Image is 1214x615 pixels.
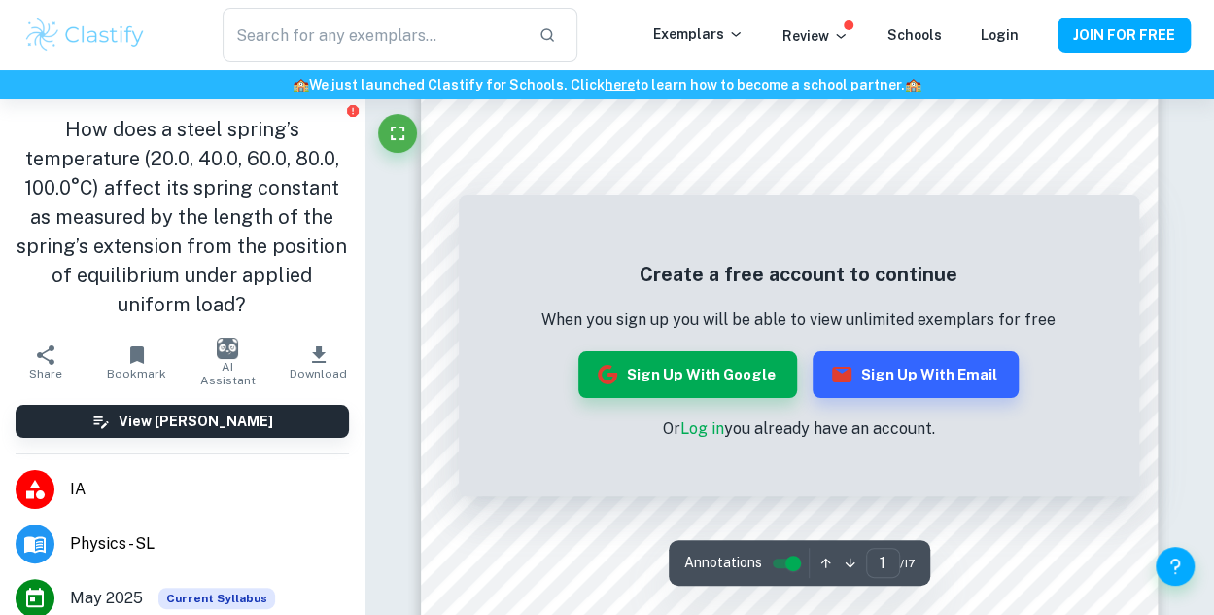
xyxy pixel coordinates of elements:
img: Clastify logo [23,16,147,54]
span: / 17 [900,555,915,572]
input: Search for any exemplars... [223,8,523,62]
button: Report issue [346,103,361,118]
a: Log in [680,419,724,438]
span: Share [29,367,62,380]
span: 🏫 [293,77,309,92]
button: Sign up with Google [578,351,797,398]
div: This exemplar is based on the current syllabus. Feel free to refer to it for inspiration/ideas wh... [158,588,275,609]
p: Exemplars [653,23,744,45]
button: AI Assistant [182,335,273,389]
button: Download [273,335,364,389]
h5: Create a free account to continue [541,260,1056,289]
span: May 2025 [70,587,143,610]
p: Or you already have an account. [541,417,1056,441]
p: Review [782,25,849,47]
a: Login [981,27,1019,43]
h6: We just launched Clastify for Schools. Click to learn how to become a school partner. [4,74,1210,95]
span: IA [70,478,349,501]
a: Schools [887,27,942,43]
span: Physics - SL [70,532,349,556]
button: JOIN FOR FREE [1058,18,1191,53]
span: Download [290,367,347,380]
span: AI Assistant [193,360,261,387]
span: Annotations [684,553,762,573]
button: Sign up with Email [813,351,1019,398]
img: AI Assistant [217,338,238,359]
p: When you sign up you will be able to view unlimited exemplars for free [541,308,1056,332]
span: 🏫 [905,77,921,92]
button: Fullscreen [378,114,417,153]
h6: View [PERSON_NAME] [119,411,273,432]
span: Current Syllabus [158,588,275,609]
h1: How does a steel spring’s temperature (20.0, 40.0, 60.0, 80.0, 100.0°C) affect its spring constan... [16,115,349,319]
a: here [605,77,635,92]
button: Bookmark [91,335,183,389]
button: Help and Feedback [1156,547,1195,586]
button: View [PERSON_NAME] [16,405,349,438]
span: Bookmark [107,367,166,380]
